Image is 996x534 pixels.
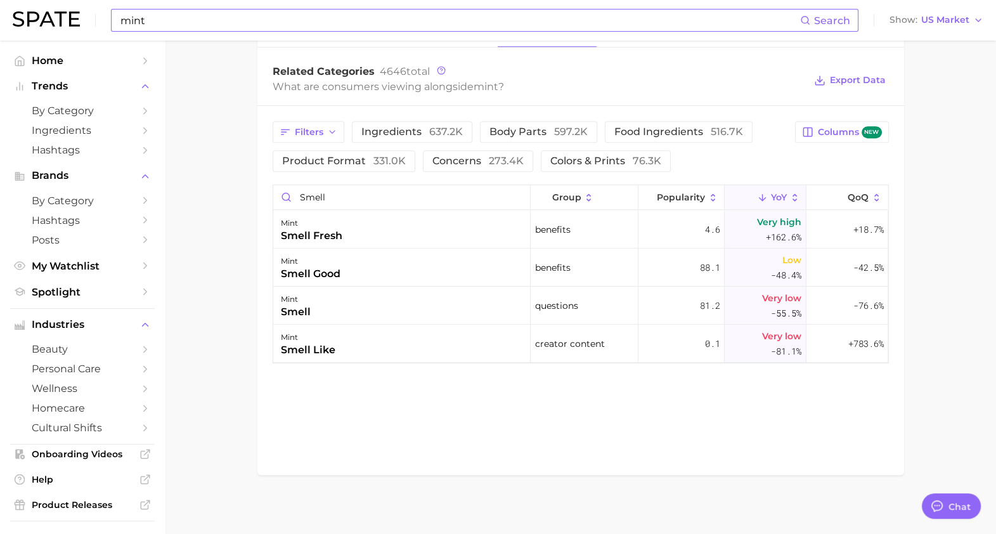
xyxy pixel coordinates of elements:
[281,330,335,345] div: mint
[711,126,743,138] span: 516.7k
[273,325,888,363] button: mintsmell likecreator content0.1Very low-81.1%+783.6%
[282,156,406,166] span: product format
[554,126,588,138] span: 597.2k
[32,382,133,394] span: wellness
[795,121,888,143] button: Columnsnew
[699,298,720,313] span: 81.2
[886,12,986,29] button: ShowUS Market
[281,216,342,231] div: mint
[10,359,155,379] a: personal care
[848,192,869,202] span: QoQ
[10,166,155,185] button: Brands
[10,315,155,334] button: Industries
[273,65,375,77] span: Related Categories
[535,260,571,275] span: benefits
[550,156,661,166] span: colors & prints
[853,260,883,275] span: -42.5%
[32,499,133,511] span: Product Releases
[32,402,133,414] span: homecare
[782,252,801,268] span: Low
[771,306,801,321] span: -55.5%
[273,78,805,95] div: What are consumers viewing alongside ?
[817,126,881,138] span: Columns
[725,185,806,210] button: YoY
[10,191,155,211] a: by Category
[10,398,155,418] a: homecare
[32,170,133,181] span: Brands
[862,126,882,138] span: new
[429,126,463,138] span: 637.2k
[32,343,133,355] span: beauty
[10,140,155,160] a: Hashtags
[281,342,335,358] div: smell like
[32,448,133,460] span: Onboarding Videos
[848,336,883,351] span: +783.6%
[10,120,155,140] a: Ingredients
[32,422,133,434] span: cultural shifts
[32,214,133,226] span: Hashtags
[489,155,524,167] span: 273.4k
[32,195,133,207] span: by Category
[921,16,969,23] span: US Market
[10,495,155,514] a: Product Releases
[10,339,155,359] a: beauty
[757,214,801,230] span: Very high
[10,230,155,250] a: Posts
[281,304,311,320] div: smell
[273,121,344,143] button: Filters
[32,319,133,330] span: Industries
[535,336,605,351] span: creator content
[10,256,155,276] a: My Watchlist
[32,124,133,136] span: Ingredients
[762,329,801,344] span: Very low
[10,470,155,489] a: Help
[32,286,133,298] span: Spotlight
[811,72,888,89] button: Export Data
[657,192,705,202] span: Popularity
[13,11,80,27] img: SPATE
[535,298,578,313] span: questions
[380,65,406,77] span: 4646
[10,77,155,96] button: Trends
[766,230,801,245] span: +162.6%
[10,211,155,230] a: Hashtags
[119,10,800,31] input: Search here for a brand, industry, or ingredient
[830,75,886,86] span: Export Data
[10,445,155,464] a: Onboarding Videos
[704,336,720,351] span: 0.1
[273,211,888,249] button: mintsmell freshbenefits4.6Very high+162.6%+18.7%
[853,222,883,237] span: +18.7%
[771,344,801,359] span: -81.1%
[281,228,342,244] div: smell fresh
[10,379,155,398] a: wellness
[614,127,743,137] span: food ingredients
[32,474,133,485] span: Help
[281,254,340,269] div: mint
[32,144,133,156] span: Hashtags
[552,192,581,202] span: group
[771,268,801,283] span: -48.4%
[771,192,787,202] span: YoY
[531,185,638,210] button: group
[806,185,888,210] button: QoQ
[10,101,155,120] a: by Category
[704,222,720,237] span: 4.6
[10,51,155,70] a: Home
[10,418,155,438] a: cultural shifts
[432,156,524,166] span: concerns
[633,155,661,167] span: 76.3k
[273,249,888,287] button: mintsmell goodbenefits88.1Low-48.4%-42.5%
[699,260,720,275] span: 88.1
[361,127,463,137] span: ingredients
[32,55,133,67] span: Home
[489,127,588,137] span: body parts
[889,16,917,23] span: Show
[32,105,133,117] span: by Category
[295,127,323,138] span: Filters
[535,222,571,237] span: benefits
[273,287,888,325] button: mintsmellquestions81.2Very low-55.5%-76.6%
[32,234,133,246] span: Posts
[373,155,406,167] span: 331.0k
[10,282,155,302] a: Spotlight
[32,81,133,92] span: Trends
